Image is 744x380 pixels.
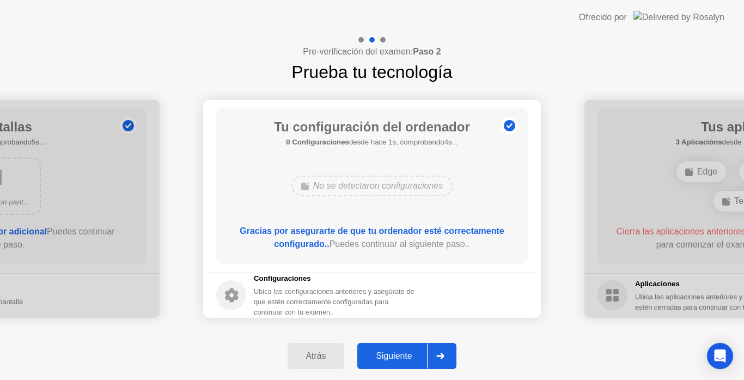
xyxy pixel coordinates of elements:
[232,225,513,251] div: Puedes continuar al siguiente paso..
[303,45,441,58] h4: Pre-verificación del examen:
[240,226,504,249] b: Gracias por asegurarte de que tu ordenador esté correctamente configurado..
[291,176,453,196] div: No se detectaron configuraciones
[633,11,724,23] img: Delivered by Rosalyn
[274,137,470,148] h5: desde hace 1s, comprobando4s...
[579,11,627,24] div: Ofrecido por
[274,117,470,137] h1: Tu configuración del ordenador
[291,351,341,361] div: Atrás
[361,351,427,361] div: Siguiente
[286,138,349,146] b: 0 Configuraciones
[357,343,456,369] button: Siguiente
[254,286,419,318] div: Ubica las configuraciones anteriores y asegúrate de que estén correctamente configuradas para con...
[413,47,441,56] b: Paso 2
[707,343,733,369] div: Open Intercom Messenger
[254,273,419,284] h5: Configuraciones
[288,343,345,369] button: Atrás
[291,59,452,85] h1: Prueba tu tecnología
